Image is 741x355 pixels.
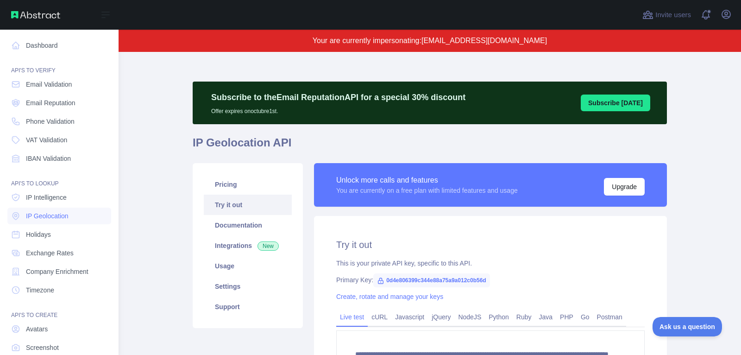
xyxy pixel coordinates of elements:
p: Subscribe to the Email Reputation API for a special 30 % discount [211,91,465,104]
button: Upgrade [604,178,645,196]
span: Screenshot [26,343,59,352]
a: Javascript [391,310,428,324]
a: PHP [556,310,577,324]
a: Live test [336,310,368,324]
span: [EMAIL_ADDRESS][DOMAIN_NAME] [421,37,547,44]
p: Offer expires on octubre 1st. [211,104,465,115]
a: Go [577,310,593,324]
span: Email Reputation [26,98,75,108]
span: Exchange Rates [26,248,74,258]
span: New [257,241,279,251]
a: Email Validation [7,76,111,93]
a: Exchange Rates [7,245,111,261]
span: IP Intelligence [26,193,67,202]
a: Integrations New [204,235,292,256]
a: Java [535,310,557,324]
a: IBAN Validation [7,150,111,167]
a: Usage [204,256,292,276]
div: API'S TO LOOKUP [7,169,111,187]
div: You are currently on a free plan with limited features and usage [336,186,518,195]
button: Invite users [641,7,693,22]
a: Postman [593,310,626,324]
a: Holidays [7,226,111,243]
h2: Try it out [336,238,645,251]
div: API'S TO CREATE [7,300,111,319]
a: Create, rotate and manage your keys [336,293,443,300]
a: IP Geolocation [7,208,111,224]
a: Python [485,310,513,324]
a: jQuery [428,310,454,324]
span: 0d4e806399c344e88a75a9a012c0b56d [373,273,490,287]
a: Timezone [7,282,111,298]
span: Company Enrichment [26,267,88,276]
a: Ruby [513,310,535,324]
span: Your are currently impersonating: [313,37,421,44]
span: IP Geolocation [26,211,69,221]
a: VAT Validation [7,132,111,148]
a: Avatars [7,321,111,337]
span: Timezone [26,285,54,295]
div: Primary Key: [336,275,645,285]
span: Avatars [26,324,48,334]
span: Invite users [655,10,691,20]
a: IP Intelligence [7,189,111,206]
a: Company Enrichment [7,263,111,280]
img: Abstract API [11,11,60,19]
span: IBAN Validation [26,154,71,163]
a: NodeJS [454,310,485,324]
a: Phone Validation [7,113,111,130]
span: VAT Validation [26,135,67,145]
a: Pricing [204,174,292,195]
a: Settings [204,276,292,297]
a: Email Reputation [7,95,111,111]
a: Documentation [204,215,292,235]
div: API'S TO VERIFY [7,56,111,74]
a: Support [204,297,292,317]
a: Dashboard [7,37,111,54]
button: Subscribe [DATE] [581,95,650,111]
a: cURL [368,310,391,324]
a: Try it out [204,195,292,215]
div: This is your private API key, specific to this API. [336,259,645,268]
span: Phone Validation [26,117,75,126]
h1: IP Geolocation API [193,135,667,158]
span: Holidays [26,230,51,239]
div: Unlock more calls and features [336,175,518,186]
span: Email Validation [26,80,72,89]
iframe: Toggle Customer Support [653,317,722,336]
